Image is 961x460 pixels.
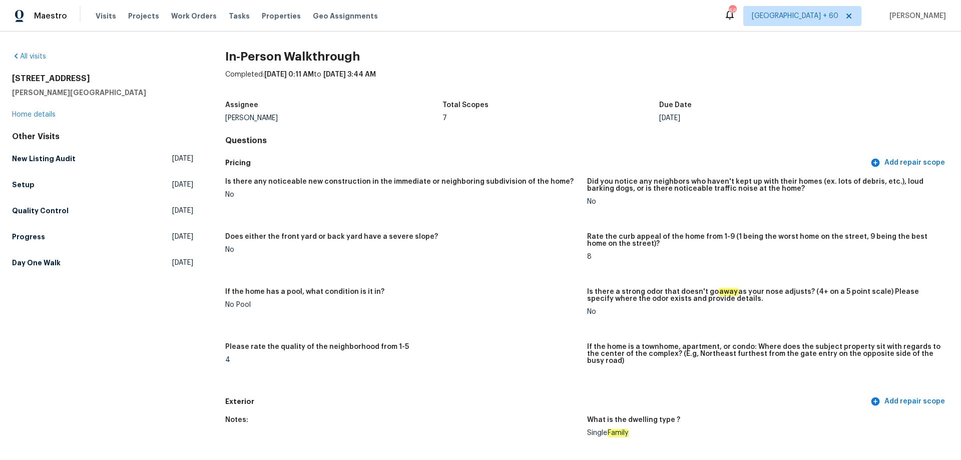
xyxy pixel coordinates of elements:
[719,288,738,296] em: away
[12,232,45,242] h5: Progress
[885,11,946,21] span: [PERSON_NAME]
[587,288,941,302] h5: Is there a strong odor that doesn't go as your nose adjusts? (4+ on a 5 point scale) Please speci...
[868,154,949,172] button: Add repair scope
[229,13,250,20] span: Tasks
[659,102,692,109] h5: Due Date
[225,416,248,423] h5: Notes:
[12,258,61,268] h5: Day One Walk
[729,6,736,16] div: 660
[313,11,378,21] span: Geo Assignments
[12,74,193,84] h2: [STREET_ADDRESS]
[12,88,193,98] h5: [PERSON_NAME][GEOGRAPHIC_DATA]
[225,246,579,253] div: No
[587,178,941,192] h5: Did you notice any neighbors who haven't kept up with their homes (ex. lots of debris, etc.), lou...
[12,53,46,60] a: All visits
[128,11,159,21] span: Projects
[587,343,941,364] h5: If the home is a townhome, apartment, or condo: Where does the subject property sit with regards ...
[225,115,442,122] div: [PERSON_NAME]
[172,232,193,242] span: [DATE]
[262,11,301,21] span: Properties
[225,288,384,295] h5: If the home has a pool, what condition is it in?
[323,71,376,78] span: [DATE] 3:44 AM
[12,176,193,194] a: Setup[DATE]
[868,392,949,411] button: Add repair scope
[752,11,838,21] span: [GEOGRAPHIC_DATA] + 60
[12,150,193,168] a: New Listing Audit[DATE]
[34,11,67,21] span: Maestro
[225,136,949,146] h4: Questions
[587,253,941,260] div: 8
[225,178,574,185] h5: Is there any noticeable new construction in the immediate or neighboring subdivision of the home?
[872,395,945,408] span: Add repair scope
[171,11,217,21] span: Work Orders
[225,102,258,109] h5: Assignee
[12,154,76,164] h5: New Listing Audit
[172,206,193,216] span: [DATE]
[172,258,193,268] span: [DATE]
[872,157,945,169] span: Add repair scope
[12,180,35,190] h5: Setup
[587,198,941,205] div: No
[12,254,193,272] a: Day One Walk[DATE]
[225,158,868,168] h5: Pricing
[12,132,193,142] div: Other Visits
[442,115,660,122] div: 7
[587,233,941,247] h5: Rate the curb appeal of the home from 1-9 (1 being the worst home on the street, 9 being the best...
[225,343,409,350] h5: Please rate the quality of the neighborhood from 1-5
[225,70,949,96] div: Completed: to
[225,233,438,240] h5: Does either the front yard or back yard have a severe slope?
[264,71,314,78] span: [DATE] 0:11 AM
[225,396,868,407] h5: Exterior
[225,52,949,62] h2: In-Person Walkthrough
[96,11,116,21] span: Visits
[225,191,579,198] div: No
[442,102,489,109] h5: Total Scopes
[12,206,69,216] h5: Quality Control
[659,115,876,122] div: [DATE]
[12,111,56,118] a: Home details
[587,429,941,436] div: Single
[607,429,629,437] em: Family
[225,356,579,363] div: 4
[172,154,193,164] span: [DATE]
[587,416,680,423] h5: What is the dwelling type ?
[225,301,579,308] div: No Pool
[172,180,193,190] span: [DATE]
[587,308,941,315] div: No
[12,228,193,246] a: Progress[DATE]
[12,202,193,220] a: Quality Control[DATE]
